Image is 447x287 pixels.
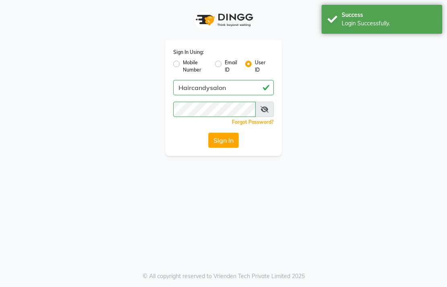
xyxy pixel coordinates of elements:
label: Email ID [225,59,238,74]
input: Username [173,80,274,95]
button: Sign In [208,133,239,148]
label: Mobile Number [183,59,209,74]
img: logo1.svg [191,8,256,32]
div: Login Successfully. [342,19,436,28]
div: Success [342,11,436,19]
label: User ID [255,59,267,74]
label: Sign In Using: [173,49,204,56]
input: Username [173,102,256,117]
a: Forgot Password? [232,119,274,125]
